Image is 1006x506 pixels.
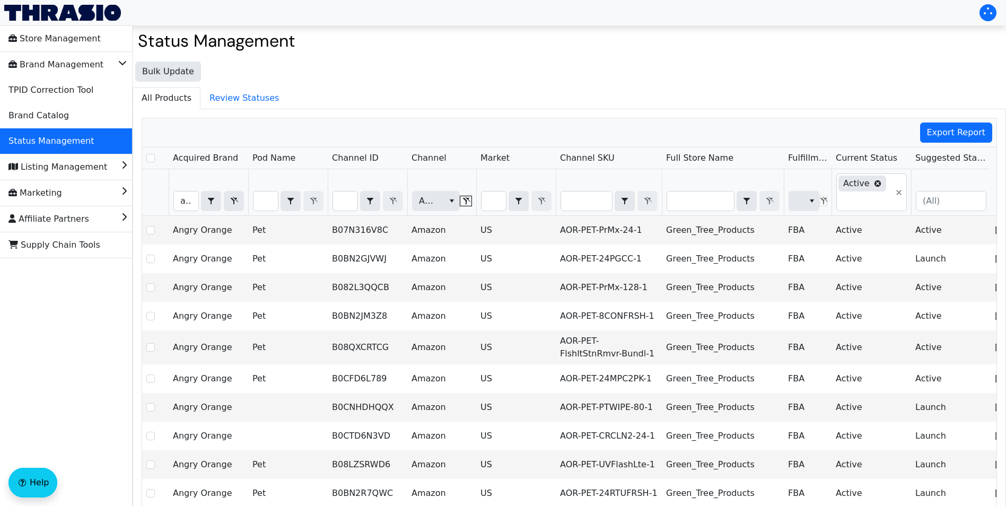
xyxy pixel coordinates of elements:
[361,191,380,211] button: select
[509,191,529,211] span: Choose Operator
[146,403,155,412] input: Select Row
[927,126,986,139] span: Export Report
[407,364,476,393] td: Amazon
[662,393,784,422] td: Green_Tree_Products
[146,432,155,440] input: Select Row
[784,273,832,302] td: FBA
[832,245,911,273] td: Active
[832,216,911,245] td: Active
[135,62,201,82] button: Bulk Update
[248,330,328,364] td: Pet
[248,169,328,216] th: Filter
[615,191,635,211] span: Choose Operator
[8,30,101,47] span: Store Management
[252,152,295,164] span: Pod Name
[784,216,832,245] td: FBA
[476,330,556,364] td: US
[328,245,407,273] td: B0BN2GJVWJ
[915,152,986,164] span: Suggested Status
[169,422,248,450] td: Angry Orange
[662,169,784,216] th: Filter
[248,245,328,273] td: Pet
[169,450,248,479] td: Angry Orange
[804,191,819,211] button: select
[832,302,911,330] td: Active
[360,191,380,211] span: Choose Operator
[476,245,556,273] td: US
[788,152,827,164] span: Fulfillment
[662,245,784,273] td: Green_Tree_Products
[784,169,832,216] th: Filter
[4,5,121,21] a: Thrasio Logo
[407,330,476,364] td: Amazon
[8,133,94,150] span: Status Management
[556,364,662,393] td: AOR-PET-24MPC2PK-1
[146,255,155,263] input: Select Row
[667,191,734,211] input: Filter
[133,88,200,109] span: All Products
[911,169,991,216] th: Filter
[476,169,556,216] th: Filter
[8,211,89,228] span: Affiliate Partners
[146,226,155,234] input: Select Row
[201,191,221,211] span: Choose Operator
[174,191,198,211] input: Filter
[480,152,510,164] span: Market
[8,82,93,99] span: TPID Correction Tool
[8,159,107,176] span: Listing Management
[662,364,784,393] td: Green_Tree_Products
[556,169,662,216] th: Filter
[832,450,911,479] td: Active
[737,191,756,211] button: select
[328,216,407,245] td: B07N316V8C
[784,393,832,422] td: FBA
[891,185,906,200] span: clear
[332,152,379,164] span: Channel ID
[146,374,155,383] input: Select Row
[784,302,832,330] td: FBA
[476,364,556,393] td: US
[509,191,528,211] button: select
[662,302,784,330] td: Green_Tree_Products
[328,302,407,330] td: B0BN2JM3Z8
[662,450,784,479] td: Green_Tree_Products
[476,216,556,245] td: US
[662,216,784,245] td: Green_Tree_Products
[615,191,634,211] button: select
[169,393,248,422] td: Angry Orange
[476,393,556,422] td: US
[476,422,556,450] td: US
[784,450,832,479] td: FBA
[843,178,870,189] span: Active
[556,393,662,422] td: AOR-PET-PTWIPE-80-1
[737,191,757,211] span: Choose Operator
[784,245,832,273] td: FBA
[169,330,248,364] td: Angry Orange
[832,393,911,422] td: Active
[560,152,615,164] span: Channel SKU
[836,152,897,164] span: Current Status
[911,302,991,330] td: Active
[556,422,662,450] td: AOR-PET-CRCLN2-24-1
[476,302,556,330] td: US
[476,450,556,479] td: US
[328,422,407,450] td: B0CTD6N3VD
[832,364,911,393] td: Active
[556,216,662,245] td: AOR-PET-PrMx-24-1
[556,330,662,364] td: AOR-PET-FlshltStnRmvr-Bundl-1
[146,283,155,292] input: Select Row
[138,31,1001,51] h2: Status Management
[407,245,476,273] td: Amazon
[248,302,328,330] td: Pet
[911,393,991,422] td: Launch
[173,152,238,164] span: Acquired Brand
[916,191,986,211] input: (All)
[407,422,476,450] td: Amazon
[169,216,248,245] td: Angry Orange
[328,364,407,393] td: B0CFD6L789
[202,191,221,211] button: select
[169,302,248,330] td: Angry Orange
[911,364,991,393] td: Active
[911,422,991,450] td: Launch
[30,476,49,489] span: Help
